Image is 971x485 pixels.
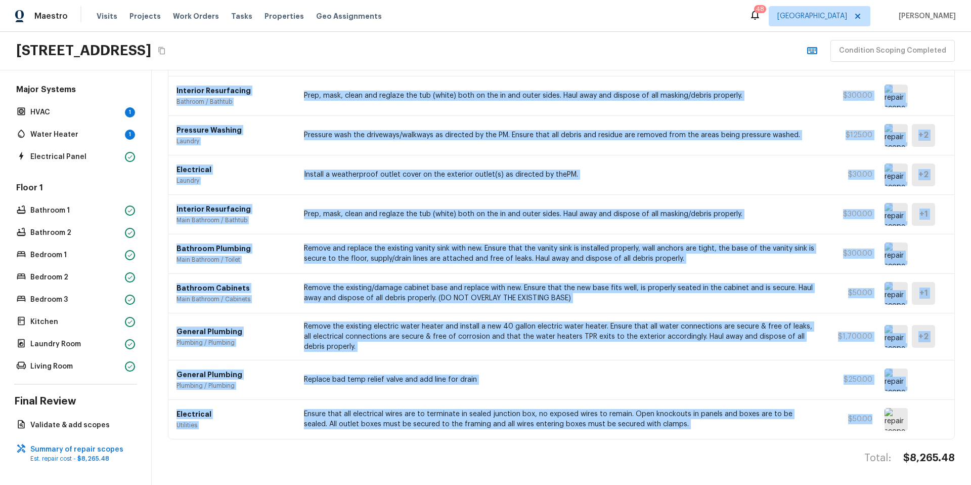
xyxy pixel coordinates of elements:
h5: Major Systems [14,84,137,97]
span: $8,265.48 [77,456,109,462]
button: Copy Address [155,44,168,57]
p: General Plumbing [176,370,292,380]
p: Remove the existing electric water heater and install a new 40 gallon electric water heater. Ensu... [304,321,815,352]
p: $300.00 [827,91,872,101]
p: Laundry [176,137,292,145]
p: Electrical [176,409,292,419]
h5: + 1 [919,209,928,220]
p: Ensure that all electrical wires are to terminate in sealed junction box, no exposed wires to rem... [304,409,815,429]
h5: + 1 [919,288,928,299]
p: Laundry [176,177,292,185]
span: Geo Assignments [316,11,382,21]
p: Bedroom 1 [30,250,121,260]
p: Remove and replace the existing vanity sink with new. Ensure that the vanity sink is installed pr... [304,244,815,264]
p: Main Bathroom / Cabinets [176,295,292,303]
p: Laundry Room [30,339,121,349]
p: Pressure Washing [176,125,292,135]
span: [PERSON_NAME] [895,11,956,21]
p: Bathroom 2 [30,228,121,238]
p: Electrical Panel [30,152,121,162]
p: Bedroom 3 [30,295,121,305]
p: Living Room [30,361,121,372]
h5: + 2 [918,130,929,141]
p: Plumbing / Plumbing [176,382,292,390]
p: HVAC [30,107,121,117]
div: 48 [756,4,764,14]
img: repair scope asset [885,85,908,107]
p: Bathroom Cabinets [176,283,292,293]
p: $1,700.00 [827,332,872,342]
h4: Total: [864,452,891,465]
p: Electrical [176,165,292,175]
p: Prep, mask, clean and reglaze the tub (white) both on the in and outer sides. Haul away and dispo... [304,91,815,101]
span: Tasks [231,13,252,20]
span: Visits [97,11,117,21]
p: $50.00 [827,414,872,424]
p: Main Bathroom / Toilet [176,256,292,264]
img: repair scope asset [885,124,908,147]
h2: [STREET_ADDRESS] [16,42,151,60]
h5: + 2 [918,331,929,342]
span: Projects [129,11,161,21]
p: Validate & add scopes [30,420,131,430]
div: 1 [125,107,135,117]
div: 1 [125,130,135,140]
p: Summary of repair scopes [30,444,131,455]
h4: $8,265.48 [903,452,955,465]
p: $50.00 [827,288,872,298]
span: Maestro [34,11,68,21]
p: Utilities [176,421,292,429]
p: Plumbing / Plumbing [176,339,292,347]
p: Bathroom / Bathtub [176,98,292,106]
p: $30.00 [827,170,872,180]
p: Prep, mask, clean and reglaze the tub (white) both on the in and outer sides. Haul away and dispo... [304,209,815,219]
p: Kitchen [30,317,121,327]
p: Bedroom 2 [30,272,121,282]
span: Properties [264,11,304,21]
img: repair scope asset [885,164,908,186]
img: repair scope asset [885,282,908,305]
span: [GEOGRAPHIC_DATA] [777,11,847,21]
p: $300.00 [827,209,872,219]
p: Main Bathroom / Bathtub [176,216,292,224]
img: repair scope asset [885,408,908,431]
p: Interior Resurfacing [176,204,292,214]
p: Bathroom 1 [30,206,121,216]
p: $125.00 [827,130,872,140]
p: Water Heater [30,130,121,140]
h5: + 2 [918,169,929,180]
h4: Final Review [14,395,137,408]
img: repair scope asset [885,203,908,226]
p: $300.00 [827,249,872,259]
p: Interior Resurfacing [176,86,292,96]
p: Remove the existing/damage cabinet base and replace with new. Ensure that the new base fits well,... [304,283,815,303]
p: General Plumbing [176,327,292,337]
p: Install a weatherproof outlet cover on the exterior outlet(s) as directed by thePM. [304,170,815,180]
p: Pressure wash the driveways/walkways as directed by the PM. Ensure that all debris and residue ar... [304,130,815,140]
img: repair scope asset [885,369,908,391]
p: Est. repair cost - [30,455,131,463]
p: Replace bad temp relief valve and add line for drain [304,375,815,385]
img: repair scope asset [885,325,908,348]
p: Bathroom Plumbing [176,244,292,254]
p: $250.00 [827,375,872,385]
span: Work Orders [173,11,219,21]
h5: Floor 1 [14,182,137,195]
img: repair scope asset [885,242,908,265]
